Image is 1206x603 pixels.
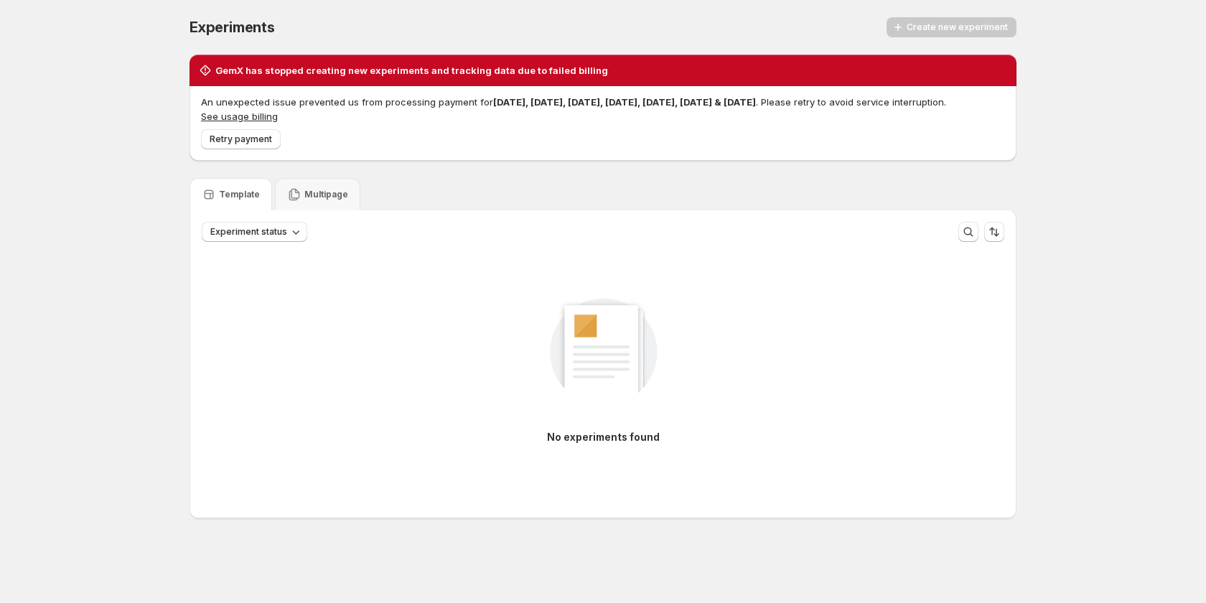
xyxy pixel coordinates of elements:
[201,111,278,122] button: See usage billing
[190,19,275,36] span: Experiments
[202,222,307,242] button: Experiment status
[201,129,281,149] button: Retry payment
[210,226,287,238] span: Experiment status
[210,134,272,145] span: Retry payment
[547,430,660,444] p: No experiments found
[201,95,1005,123] p: An unexpected issue prevented us from processing payment for . Please retry to avoid service inte...
[304,189,348,200] p: Multipage
[215,63,608,78] h2: GemX has stopped creating new experiments and tracking data due to failed billing
[984,222,1004,242] button: Sort the results
[219,189,260,200] p: Template
[493,96,756,108] span: [DATE], [DATE], [DATE], [DATE], [DATE], [DATE] & [DATE]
